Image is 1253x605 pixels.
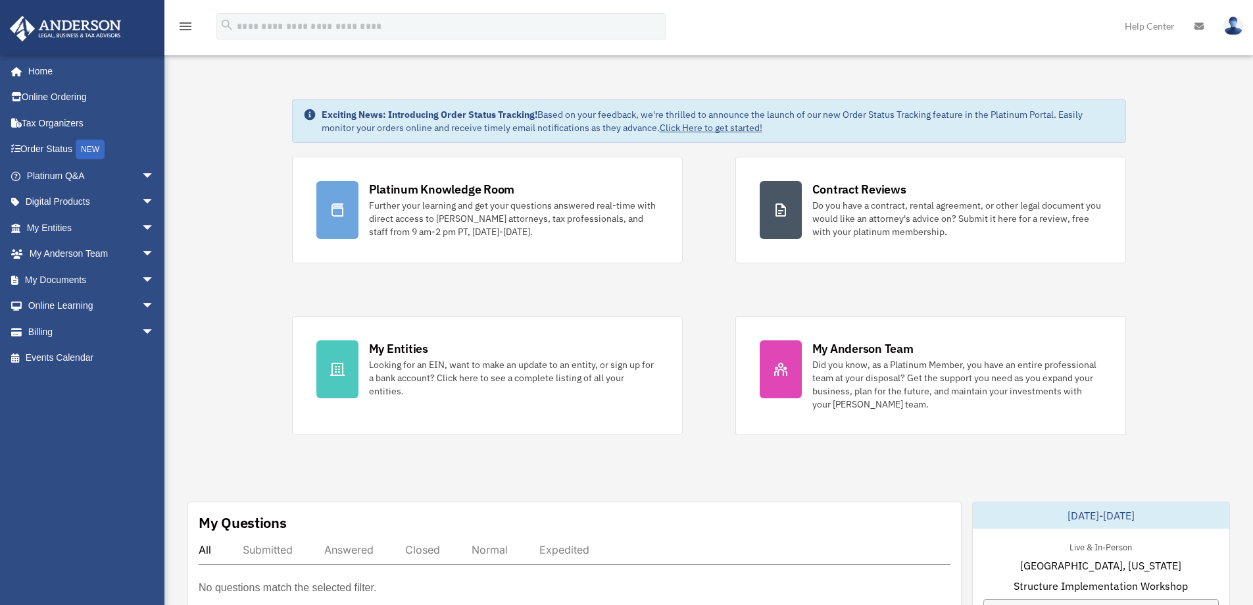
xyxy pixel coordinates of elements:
a: My Documentsarrow_drop_down [9,267,174,293]
a: My Anderson Team Did you know, as a Platinum Member, you have an entire professional team at your... [735,316,1126,435]
a: Contract Reviews Do you have a contract, rental agreement, or other legal document you would like... [735,157,1126,263]
span: arrow_drop_down [141,163,168,190]
div: Closed [405,543,440,556]
a: Online Learningarrow_drop_down [9,293,174,319]
a: My Anderson Teamarrow_drop_down [9,241,174,267]
strong: Exciting News: Introducing Order Status Tracking! [322,109,537,120]
div: My Anderson Team [812,340,914,357]
a: Events Calendar [9,345,174,371]
div: Do you have a contract, rental agreement, or other legal document you would like an attorney's ad... [812,199,1102,238]
a: Platinum Q&Aarrow_drop_down [9,163,174,189]
span: Structure Implementation Workshop [1014,578,1188,594]
i: menu [178,18,193,34]
a: Online Ordering [9,84,174,111]
div: Further your learning and get your questions answered real-time with direct access to [PERSON_NAM... [369,199,658,238]
i: search [220,18,234,32]
a: My Entities Looking for an EIN, want to make an update to an entity, or sign up for a bank accoun... [292,316,683,435]
a: Click Here to get started! [660,122,762,134]
p: No questions match the selected filter. [199,579,376,597]
a: Tax Organizers [9,110,174,136]
div: My Entities [369,340,428,357]
div: All [199,543,211,556]
a: Order StatusNEW [9,136,174,163]
div: [DATE]-[DATE] [973,502,1229,529]
a: Digital Productsarrow_drop_down [9,189,174,215]
div: My Questions [199,513,287,533]
span: arrow_drop_down [141,215,168,242]
div: Normal [472,543,508,556]
span: [GEOGRAPHIC_DATA], [US_STATE] [1020,558,1181,573]
img: User Pic [1223,16,1243,36]
span: arrow_drop_down [141,241,168,268]
div: Contract Reviews [812,181,906,197]
div: Submitted [243,543,293,556]
div: Platinum Knowledge Room [369,181,515,197]
a: Billingarrow_drop_down [9,319,174,345]
span: arrow_drop_down [141,319,168,346]
div: NEW [76,140,105,159]
span: arrow_drop_down [141,267,168,294]
div: Expedited [539,543,589,556]
div: Based on your feedback, we're thrilled to announce the launch of our new Order Status Tracking fe... [322,108,1115,134]
a: Home [9,58,168,84]
div: Answered [324,543,374,556]
a: menu [178,23,193,34]
div: Live & In-Person [1059,539,1142,553]
a: Platinum Knowledge Room Further your learning and get your questions answered real-time with dire... [292,157,683,263]
span: arrow_drop_down [141,293,168,320]
a: My Entitiesarrow_drop_down [9,215,174,241]
div: Did you know, as a Platinum Member, you have an entire professional team at your disposal? Get th... [812,358,1102,411]
div: Looking for an EIN, want to make an update to an entity, or sign up for a bank account? Click her... [369,358,658,398]
span: arrow_drop_down [141,189,168,216]
img: Anderson Advisors Platinum Portal [6,16,125,41]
